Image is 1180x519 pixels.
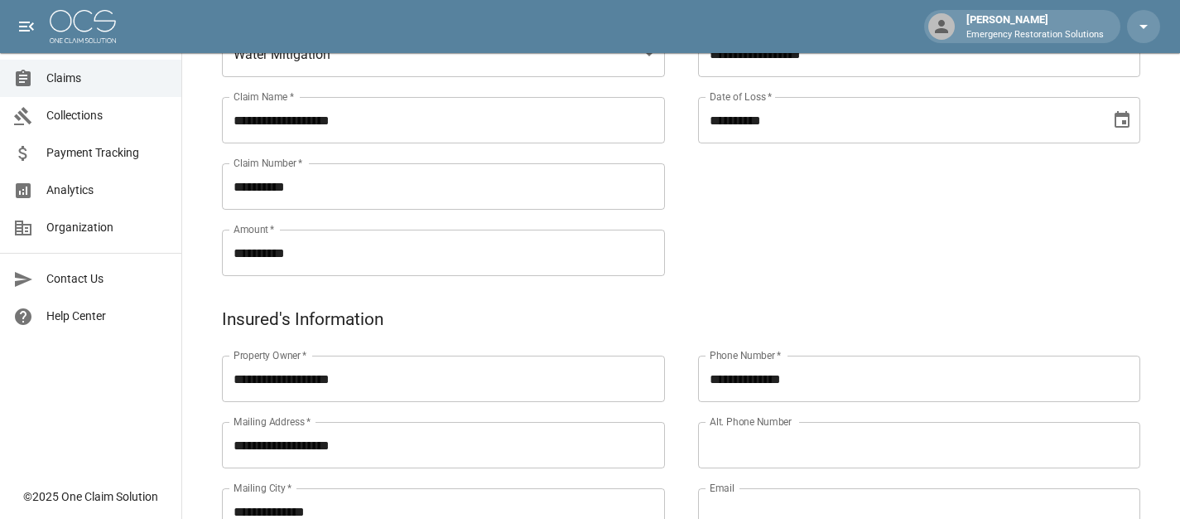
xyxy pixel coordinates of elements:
[710,415,792,429] label: Alt. Phone Number
[710,90,772,104] label: Date of Loss
[234,481,292,495] label: Mailing City
[234,222,275,236] label: Amount
[234,348,307,362] label: Property Owner
[234,415,311,429] label: Mailing Address
[23,488,158,505] div: © 2025 One Claim Solution
[46,107,168,124] span: Collections
[46,182,168,199] span: Analytics
[46,70,168,87] span: Claims
[710,481,734,495] label: Email
[966,28,1104,42] p: Emergency Restoration Solutions
[234,90,294,104] label: Claim Name
[1105,104,1139,137] button: Choose date, selected date is Jun 10, 2025
[960,12,1110,41] div: [PERSON_NAME]
[10,10,43,43] button: open drawer
[50,10,116,43] img: ocs-logo-white-transparent.png
[234,156,302,170] label: Claim Number
[46,144,168,162] span: Payment Tracking
[222,31,665,77] div: Water Mitigation
[710,348,781,362] label: Phone Number
[46,219,168,236] span: Organization
[46,308,168,325] span: Help Center
[46,270,168,288] span: Contact Us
